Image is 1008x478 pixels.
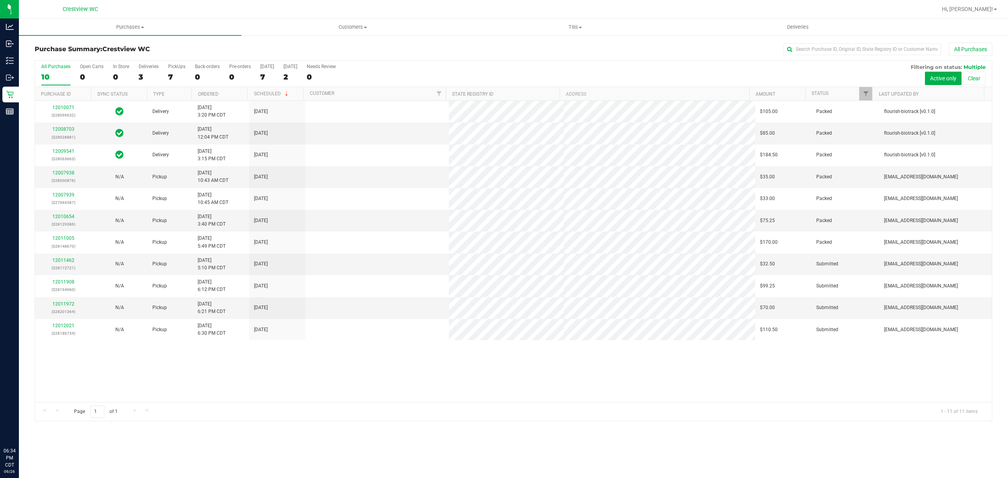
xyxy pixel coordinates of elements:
[52,148,74,154] a: 12009541
[40,308,87,315] p: (328201364)
[760,130,775,137] span: $85.00
[115,195,124,202] button: N/A
[816,304,838,311] span: Submitted
[198,235,226,250] span: [DATE] 5:49 PM CDT
[40,155,87,163] p: (328063663)
[115,149,124,160] span: In Sync
[139,72,159,82] div: 3
[760,173,775,181] span: $35.00
[115,282,124,290] button: N/A
[115,239,124,245] span: Not Applicable
[52,301,74,307] a: 12011972
[760,326,778,333] span: $110.50
[816,326,838,333] span: Submitted
[80,72,104,82] div: 0
[40,330,87,337] p: (328186734)
[41,72,70,82] div: 10
[40,177,87,184] p: (328000876)
[6,40,14,48] inline-svg: Inbound
[139,64,159,69] div: Deliveries
[760,108,778,115] span: $105.00
[816,282,838,290] span: Submitted
[254,151,268,159] span: [DATE]
[63,6,98,13] span: Crestview WC
[115,260,124,268] button: N/A
[52,192,74,198] a: 12007939
[52,235,74,241] a: 12011005
[884,282,958,290] span: [EMAIL_ADDRESS][DOMAIN_NAME]
[115,128,124,139] span: In Sync
[816,195,832,202] span: Packed
[859,87,872,100] a: Filter
[884,326,958,333] span: [EMAIL_ADDRESS][DOMAIN_NAME]
[4,469,15,474] p: 09/26
[242,24,463,31] span: Customers
[452,91,493,97] a: State Registry ID
[884,130,935,137] span: flourish-biotrack [v0.1.0]
[40,133,87,141] p: (328028881)
[35,46,354,53] h3: Purchase Summary:
[687,19,909,35] a: Deliveries
[152,239,167,246] span: Pickup
[784,43,941,55] input: Search Purchase ID, Original ID, State Registry ID or Customer Name...
[433,87,446,100] a: Filter
[760,282,775,290] span: $99.25
[198,191,228,206] span: [DATE] 10:45 AM CDT
[241,19,464,35] a: Customers
[760,304,775,311] span: $70.00
[307,72,336,82] div: 0
[152,217,167,224] span: Pickup
[260,72,274,82] div: 7
[760,195,775,202] span: $33.00
[254,130,268,137] span: [DATE]
[40,243,87,250] p: (328148670)
[152,282,167,290] span: Pickup
[115,326,124,333] button: N/A
[6,107,14,115] inline-svg: Reports
[254,260,268,268] span: [DATE]
[464,19,686,35] a: Tills
[760,151,778,159] span: $184.50
[152,260,167,268] span: Pickup
[198,169,228,184] span: [DATE] 10:43 AM CDT
[115,283,124,289] span: Not Applicable
[884,239,958,246] span: [EMAIL_ADDRESS][DOMAIN_NAME]
[115,218,124,223] span: Not Applicable
[115,305,124,310] span: Not Applicable
[168,72,185,82] div: 7
[52,126,74,132] a: 12008703
[884,151,935,159] span: flourish-biotrack [v0.1.0]
[115,196,124,201] span: Not Applicable
[152,304,167,311] span: Pickup
[307,64,336,69] div: Needs Review
[198,148,226,163] span: [DATE] 3:15 PM CDT
[760,239,778,246] span: $170.00
[113,64,129,69] div: In Store
[52,279,74,285] a: 12011908
[113,72,129,82] div: 0
[254,195,268,202] span: [DATE]
[19,19,241,35] a: Purchases
[115,304,124,311] button: N/A
[115,106,124,117] span: In Sync
[756,91,775,97] a: Amount
[776,24,819,31] span: Deliveries
[97,91,128,97] a: Sync Status
[816,151,832,159] span: Packed
[884,108,935,115] span: flourish-biotrack [v0.1.0]
[52,258,74,263] a: 12011462
[6,91,14,98] inline-svg: Retail
[884,260,958,268] span: [EMAIL_ADDRESS][DOMAIN_NAME]
[152,173,167,181] span: Pickup
[260,64,274,69] div: [DATE]
[949,43,992,56] button: All Purchases
[254,304,268,311] span: [DATE]
[879,91,919,97] a: Last Updated By
[816,130,832,137] span: Packed
[52,214,74,219] a: 12010654
[152,195,167,202] span: Pickup
[115,174,124,180] span: Not Applicable
[195,64,220,69] div: Back-orders
[229,64,251,69] div: Pre-orders
[115,239,124,246] button: N/A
